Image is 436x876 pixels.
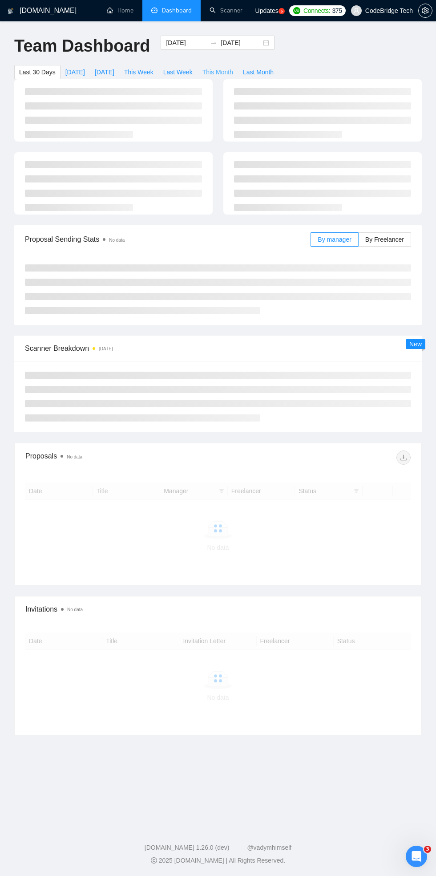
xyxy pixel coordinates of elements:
span: Connects: [303,6,330,16]
span: Dashboard [162,7,192,14]
span: By Freelancer [365,236,404,243]
span: No data [109,238,125,243]
span: Last Month [243,67,274,77]
span: copyright [151,857,157,864]
div: Proposals [25,450,218,465]
div: 2025 [DOMAIN_NAME] | All Rights Reserved. [7,856,429,865]
button: Last Month [238,65,279,79]
span: dashboard [151,7,157,13]
span: By manager [318,236,351,243]
img: logo [8,4,14,18]
span: Invitations [25,604,411,615]
a: [DOMAIN_NAME] 1.26.0 (dev) [145,844,230,851]
span: [DATE] [95,67,114,77]
button: This Month [198,65,238,79]
span: 375 [332,6,342,16]
a: setting [418,7,432,14]
span: user [353,8,359,14]
button: [DATE] [90,65,119,79]
text: 5 [280,9,283,13]
button: setting [418,4,432,18]
a: @vadymhimself [247,844,291,851]
button: This Week [119,65,158,79]
a: homeHome [107,7,133,14]
button: Last 30 Days [14,65,61,79]
button: [DATE] [61,65,90,79]
span: setting [419,7,432,14]
span: swap-right [210,39,217,46]
input: Start date [166,38,206,48]
iframe: Intercom live chat [406,846,427,867]
span: This Week [124,67,153,77]
span: No data [67,607,83,612]
span: Scanner Breakdown [25,343,411,354]
span: Last Week [163,67,193,77]
span: to [210,39,217,46]
span: This Month [202,67,233,77]
img: upwork-logo.png [293,7,300,14]
span: 3 [424,846,431,853]
a: searchScanner [210,7,242,14]
span: No data [67,454,82,459]
span: New [409,341,422,348]
span: Last 30 Days [19,67,56,77]
h1: Team Dashboard [14,36,150,57]
span: Updates [255,7,279,14]
span: [DATE] [65,67,85,77]
time: [DATE] [99,346,113,351]
button: Last Week [158,65,198,79]
input: End date [221,38,261,48]
span: Proposal Sending Stats [25,234,311,245]
a: 5 [279,8,285,14]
